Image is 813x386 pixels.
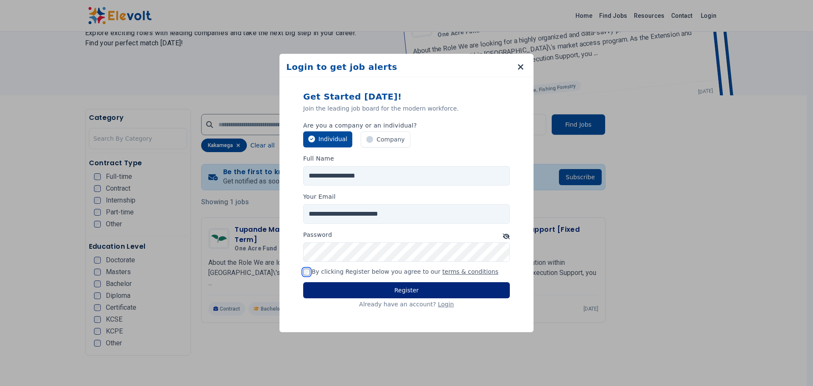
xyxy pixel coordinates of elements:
label: Full Name [303,154,334,163]
p: Join the leading job board for the modern workforce. [303,104,510,113]
span: By clicking Register below you agree to our [312,268,498,275]
span: Individual [318,135,347,143]
p: Already have an account? [303,300,510,308]
button: Register [303,282,510,298]
p: Are you a company or an individual? [303,121,510,130]
h2: Login to get job alerts [286,61,397,73]
input: By clicking Register below you agree to our terms & conditions [303,269,310,275]
h1: Get Started [DATE]! [303,91,510,103]
button: Login [438,300,454,308]
span: Company [376,135,405,144]
iframe: Chat Widget [771,345,813,386]
label: Password [303,230,332,239]
a: terms & conditions [442,268,498,275]
label: Your Email [303,192,336,201]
